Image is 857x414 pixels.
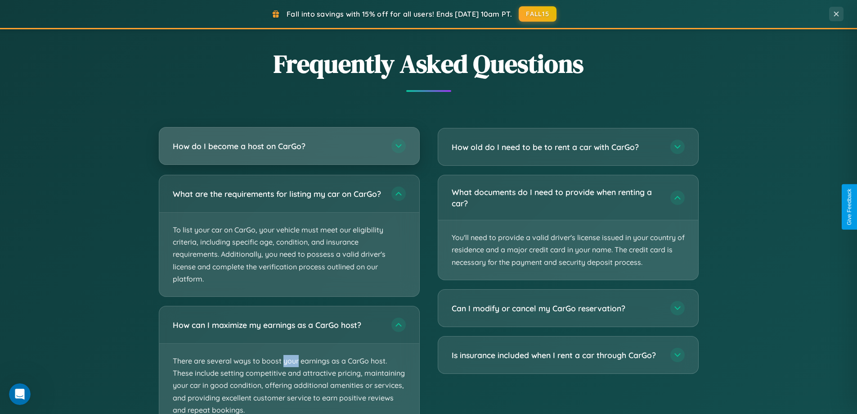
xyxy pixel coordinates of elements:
button: FALL15 [519,6,556,22]
div: Give Feedback [846,189,853,225]
h3: Can I modify or cancel my CarGo reservation? [452,303,661,314]
h3: What documents do I need to provide when renting a car? [452,187,661,209]
h2: Frequently Asked Questions [159,46,699,81]
h3: How do I become a host on CarGo? [173,141,382,152]
h3: How can I maximize my earnings as a CarGo host? [173,319,382,331]
iframe: Intercom live chat [9,383,31,405]
h3: What are the requirements for listing my car on CarGo? [173,188,382,200]
p: You'll need to provide a valid driver's license issued in your country of residence and a major c... [438,220,698,280]
p: To list your car on CarGo, your vehicle must meet our eligibility criteria, including specific ag... [159,213,419,296]
span: Fall into savings with 15% off for all users! Ends [DATE] 10am PT. [287,9,512,18]
h3: How old do I need to be to rent a car with CarGo? [452,141,661,153]
h3: Is insurance included when I rent a car through CarGo? [452,350,661,361]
